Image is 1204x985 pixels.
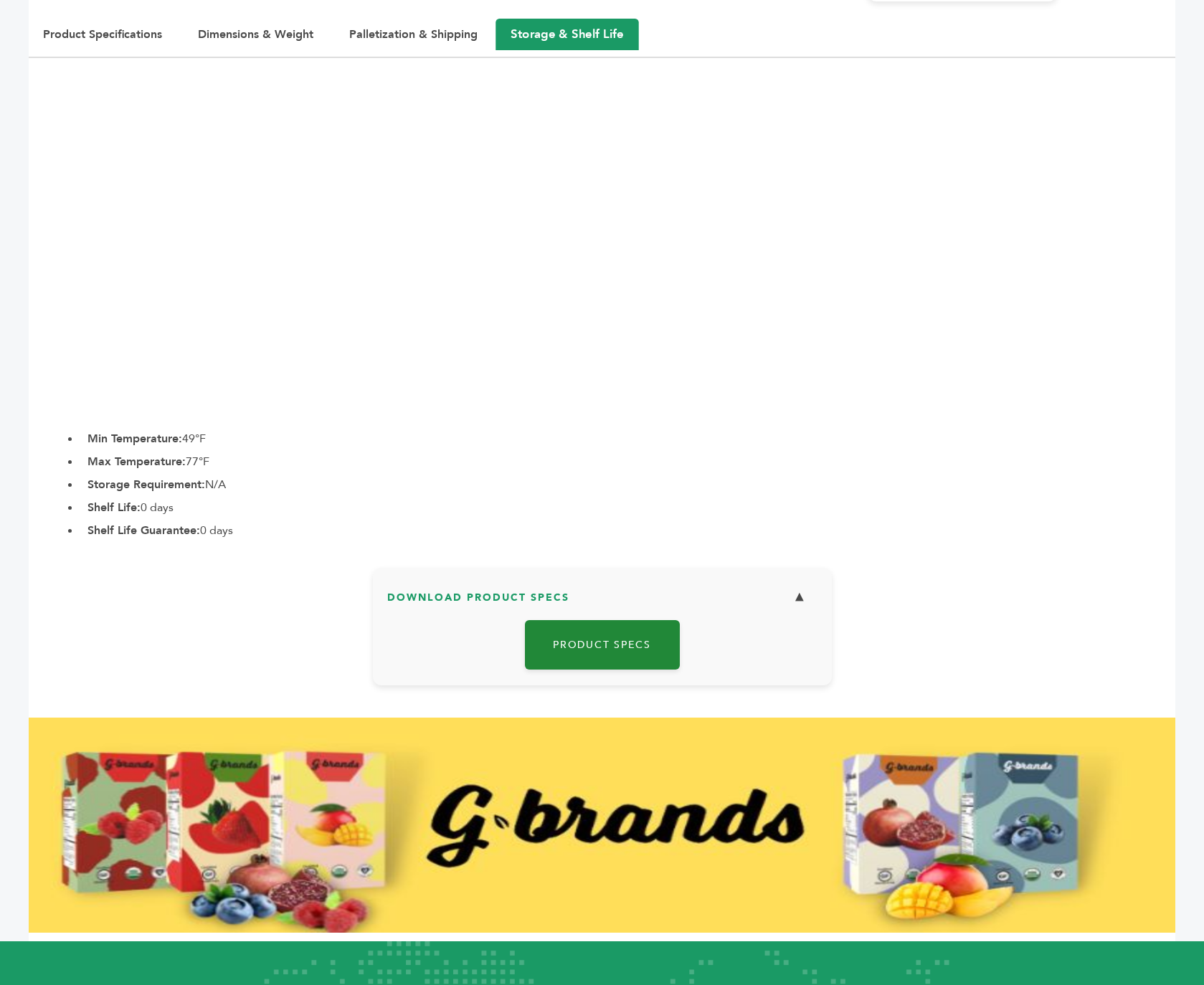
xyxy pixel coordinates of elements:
button: Palletization & Shipping [335,19,492,49]
li: 49°F [80,430,1175,447]
a: Product Specs [525,620,680,670]
li: 77°F [80,453,1175,470]
button: Storage & Shelf Life [496,19,639,50]
li: N/A [80,476,1175,493]
button: ▼ [782,582,817,613]
b: Shelf Life: [87,500,141,515]
button: Product Specifications [29,19,176,49]
button: Dimensions & Weight [184,19,328,49]
li: 0 days [80,499,1175,516]
b: Storage Requirement: [87,477,205,492]
b: Shelf Life Guarantee: [87,523,200,538]
b: Min Temperature: [87,431,182,447]
li: 0 days [80,522,1175,539]
h3: Download Product Specs [387,582,817,624]
img: gbrands_1400x438.png [29,718,1175,933]
b: Max Temperature: [87,454,186,470]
